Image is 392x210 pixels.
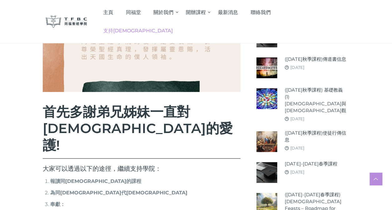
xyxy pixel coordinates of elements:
a: ([DATE]秋季課程) 基礎教義 (1) [DEMOGRAPHIC_DATA]與[DEMOGRAPHIC_DATA]觀 [285,87,346,114]
span: 聯絡我們 [251,9,271,15]
img: (2025年秋季課程)傳道書信息 [256,57,277,78]
img: 2024-25年春季課程 [256,162,277,183]
a: ([DATE]秋季課程)使徒行傳信息 [285,130,346,143]
a: 最新消息 [212,3,244,21]
span: 支持[DEMOGRAPHIC_DATA] [103,28,173,34]
img: (2025年秋季課程) 基礎教義 (1) 聖靈觀與教會觀 [256,88,277,109]
a: ([DATE]秋季課程)傳道書信息 [285,56,346,63]
img: (2025年秋季課程)使徒行傳信息 [256,131,277,152]
a: 聯絡我們 [244,3,277,21]
strong: 為同[DEMOGRAPHIC_DATA]代[DEMOGRAPHIC_DATA] [50,190,187,196]
span: 主頁 [103,9,113,15]
span: 開辦課程 [186,9,206,15]
a: 關於我們 [147,3,180,21]
a: [DATE] [290,116,304,121]
a: [DATE] [290,146,304,150]
h5: 大家可以透過以下的途徑，繼續支持學院： [43,165,241,172]
strong: 報讀同[DEMOGRAPHIC_DATA]的課程 [50,178,141,184]
a: 主頁 [97,3,119,21]
span: 同福堂 [126,9,141,15]
span: 最新消息 [218,9,238,15]
a: Scroll to top [370,173,382,185]
a: [DATE]-[DATE]春季課程 [285,160,337,167]
img: 同福聖經學院 TFBC [46,16,88,28]
a: [DATE] [290,65,304,70]
span: 首先多謝弟兄姊妹一直對[DEMOGRAPHIC_DATA]的愛護! [43,104,233,153]
strong: 奉獻： [50,201,65,207]
a: 開辦課程 [179,3,212,21]
a: 同福堂 [119,3,147,21]
a: [DATE] [290,169,304,174]
span: 關於我們 [153,9,173,15]
a: 支持[DEMOGRAPHIC_DATA] [97,21,179,40]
